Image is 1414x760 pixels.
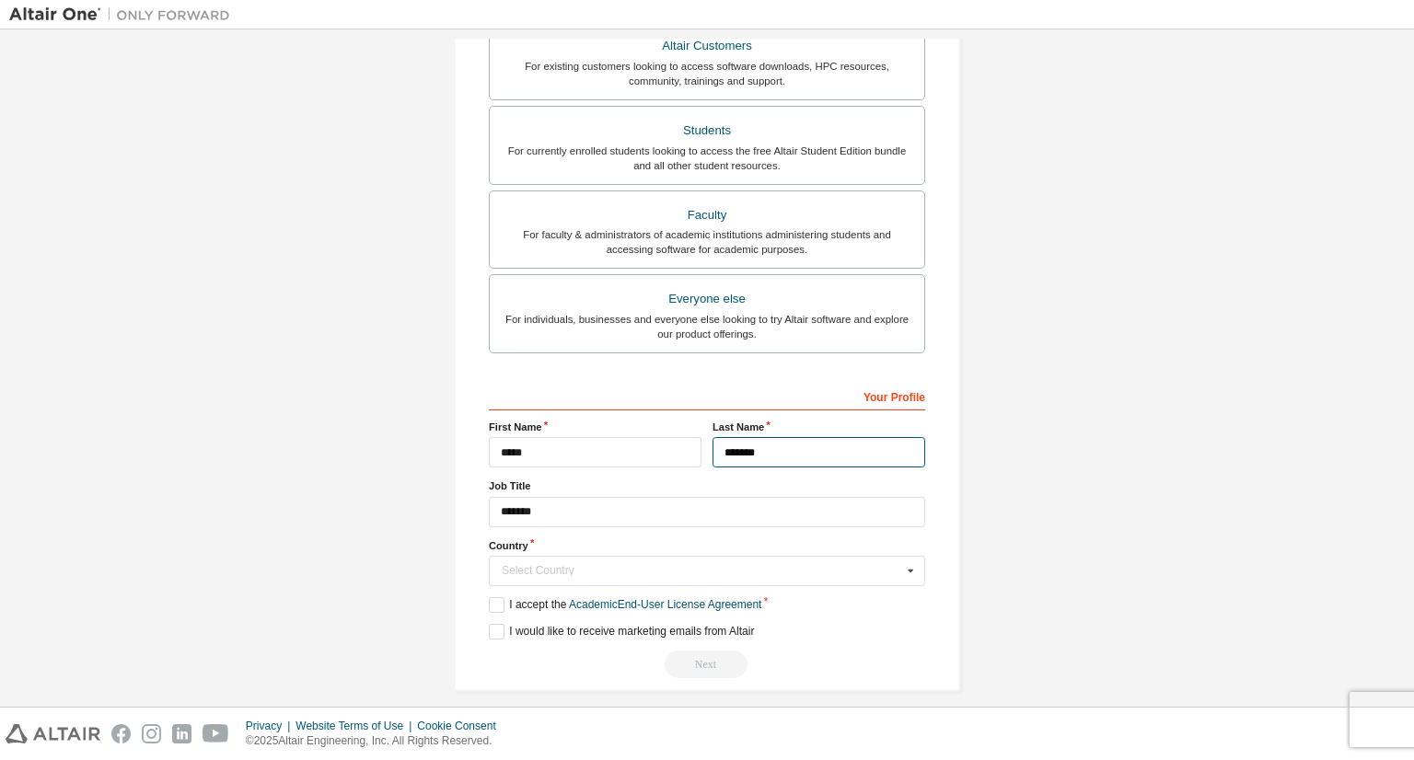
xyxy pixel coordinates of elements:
img: youtube.svg [203,724,229,743]
div: Everyone else [501,286,913,312]
label: I accept the [489,597,761,613]
div: Website Terms of Use [296,719,417,733]
label: I would like to receive marketing emails from Altair [489,624,754,639]
div: Faculty [501,202,913,228]
img: facebook.svg [111,724,131,743]
img: Altair One [9,6,239,24]
label: Country [489,538,925,553]
div: For existing customers looking to access software downloads, HPC resources, community, trainings ... [501,59,913,88]
img: linkedin.svg [172,724,191,743]
div: Your Profile [489,381,925,410]
label: Last Name [713,420,925,434]
label: Job Title [489,478,925,493]
img: altair_logo.svg [6,724,100,743]
a: Academic End-User License Agreement [569,598,761,611]
div: Email already exists [489,651,925,678]
div: For individuals, businesses and everyone else looking to try Altair software and explore our prod... [501,312,913,341]
div: Students [501,118,913,144]
img: instagram.svg [142,724,161,743]
div: Select Country [502,565,902,576]
div: For faculty & administrators of academic institutions administering students and accessing softwa... [501,227,913,257]
label: First Name [489,420,701,434]
div: Privacy [246,719,296,733]
p: © 2025 Altair Engineering, Inc. All Rights Reserved. [246,733,507,749]
div: Cookie Consent [417,719,506,733]
div: Altair Customers [501,33,913,59]
div: For currently enrolled students looking to access the free Altair Student Edition bundle and all ... [501,144,913,173]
